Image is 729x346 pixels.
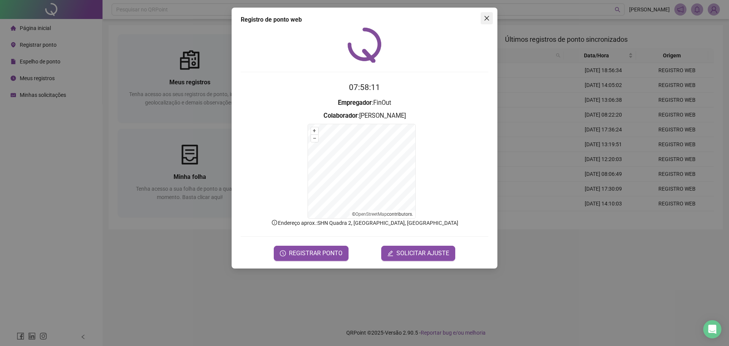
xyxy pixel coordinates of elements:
[241,219,488,227] p: Endereço aprox. : SHN Quadra 2, [GEOGRAPHIC_DATA], [GEOGRAPHIC_DATA]
[274,246,349,261] button: REGISTRAR PONTO
[241,15,488,24] div: Registro de ponto web
[338,99,372,106] strong: Empregador
[387,250,393,256] span: edit
[311,135,318,142] button: –
[311,127,318,134] button: +
[280,250,286,256] span: clock-circle
[355,212,387,217] a: OpenStreetMap
[481,12,493,24] button: Close
[396,249,449,258] span: SOLICITAR AJUSTE
[381,246,455,261] button: editSOLICITAR AJUSTE
[352,212,413,217] li: © contributors.
[347,27,382,63] img: QRPoint
[703,320,721,338] div: Open Intercom Messenger
[241,98,488,108] h3: : FinOut
[349,83,380,92] time: 07:58:11
[323,112,358,119] strong: Colaborador
[289,249,342,258] span: REGISTRAR PONTO
[271,219,278,226] span: info-circle
[241,111,488,121] h3: : [PERSON_NAME]
[484,15,490,21] span: close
